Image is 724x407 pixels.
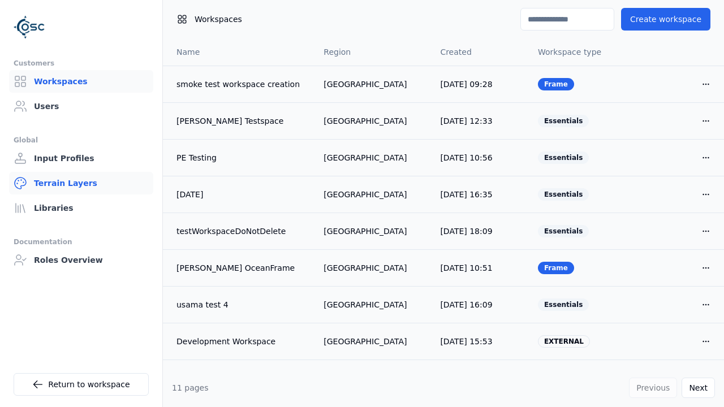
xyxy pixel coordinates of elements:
[621,8,710,31] button: Create workspace
[324,299,422,310] div: [GEOGRAPHIC_DATA]
[176,226,305,237] a: testWorkspaceDoNotDelete
[538,262,574,274] div: Frame
[431,38,529,66] th: Created
[538,151,589,164] div: Essentials
[440,262,520,274] div: [DATE] 10:51
[14,235,149,249] div: Documentation
[314,38,431,66] th: Region
[14,57,149,70] div: Customers
[176,336,305,347] a: Development Workspace
[14,133,149,147] div: Global
[538,78,574,90] div: Frame
[324,152,422,163] div: [GEOGRAPHIC_DATA]
[440,336,520,347] div: [DATE] 15:53
[176,152,305,163] a: PE Testing
[9,147,153,170] a: Input Profiles
[324,79,422,90] div: [GEOGRAPHIC_DATA]
[538,335,590,348] div: EXTERNAL
[176,262,305,274] a: [PERSON_NAME] OceanFrame
[440,226,520,237] div: [DATE] 18:09
[176,115,305,127] a: [PERSON_NAME] Testspace
[324,115,422,127] div: [GEOGRAPHIC_DATA]
[538,115,589,127] div: Essentials
[176,189,305,200] a: [DATE]
[176,79,305,90] a: smoke test workspace creation
[324,226,422,237] div: [GEOGRAPHIC_DATA]
[440,115,520,127] div: [DATE] 12:33
[324,336,422,347] div: [GEOGRAPHIC_DATA]
[682,378,715,398] button: Next
[9,172,153,194] a: Terrain Layers
[538,225,589,237] div: Essentials
[538,298,589,311] div: Essentials
[163,38,314,66] th: Name
[440,189,520,200] div: [DATE] 16:35
[9,197,153,219] a: Libraries
[14,11,45,43] img: Logo
[9,95,153,118] a: Users
[529,38,627,66] th: Workspace type
[324,189,422,200] div: [GEOGRAPHIC_DATA]
[440,79,520,90] div: [DATE] 09:28
[9,70,153,93] a: Workspaces
[440,152,520,163] div: [DATE] 10:56
[324,262,422,274] div: [GEOGRAPHIC_DATA]
[14,373,149,396] a: Return to workspace
[440,299,520,310] div: [DATE] 16:09
[538,188,589,201] div: Essentials
[176,299,305,310] a: usama test 4
[195,14,242,25] span: Workspaces
[172,383,209,392] span: 11 pages
[9,249,153,271] a: Roles Overview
